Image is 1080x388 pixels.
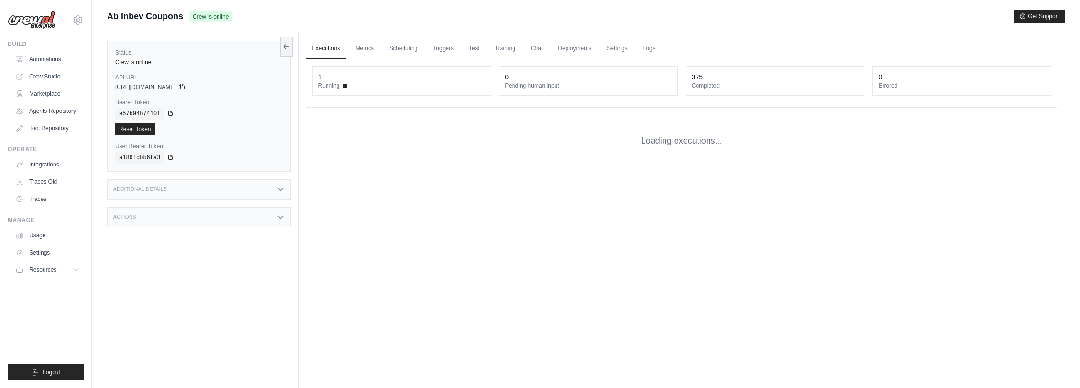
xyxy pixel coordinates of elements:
img: Logo [8,11,55,29]
div: Operate [8,145,84,153]
label: API URL [115,74,283,81]
span: Running [318,82,340,89]
a: Crew Studio [11,69,84,84]
div: Crew is online [115,58,283,66]
div: 0 [878,72,882,82]
a: Metrics [349,39,380,59]
code: e57b04b7410f [115,108,164,120]
a: Scheduling [383,39,423,59]
div: Loading executions... [306,119,1057,163]
label: User Bearer Token [115,143,283,150]
dt: Errored [878,82,1045,89]
a: Executions [306,39,346,59]
span: Ab Inbev Coupons [107,10,183,23]
div: 0 [505,72,509,82]
a: Integrations [11,157,84,172]
a: Reset Token [115,123,155,135]
a: Settings [11,245,84,260]
a: Agents Repository [11,103,84,119]
div: 375 [692,72,703,82]
label: Bearer Token [115,99,283,106]
div: Build [8,40,84,48]
h3: Actions [113,214,136,220]
dt: Pending human input [505,82,672,89]
a: Logs [637,39,661,59]
h3: Additional Details [113,187,167,192]
a: Tool Repository [11,121,84,136]
span: [URL][DOMAIN_NAME] [115,83,176,91]
span: Logout [43,368,60,376]
a: Training [489,39,521,59]
a: Traces [11,191,84,207]
a: Test [463,39,485,59]
span: Resources [29,266,56,274]
div: 1 [318,72,322,82]
a: Chat [525,39,548,59]
a: Triggers [427,39,459,59]
a: Deployments [552,39,597,59]
label: Status [115,49,283,56]
a: Traces Old [11,174,84,189]
dt: Completed [692,82,859,89]
a: Usage [11,228,84,243]
code: a186fdbb6fa3 [115,152,164,164]
a: Marketplace [11,86,84,101]
div: Manage [8,216,84,224]
a: Automations [11,52,84,67]
a: Settings [601,39,633,59]
button: Get Support [1014,10,1065,23]
button: Resources [11,262,84,277]
button: Logout [8,364,84,380]
span: Crew is online [189,11,232,22]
